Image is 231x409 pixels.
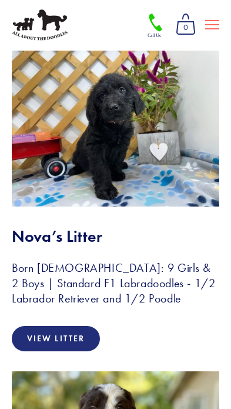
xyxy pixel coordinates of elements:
[171,9,200,40] a: 0 items in cart
[146,12,165,39] img: Phone Icon
[12,260,219,306] h3: Born [DEMOGRAPHIC_DATA]: 9 Girls & 2 Boys | Standard F1 Labradoodles - 1/2 Labrador Retriever and...
[12,9,68,41] img: All About The Doodles
[176,20,196,35] span: 0
[12,227,219,247] h2: Nova’s Litter
[12,326,100,351] a: View Litter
